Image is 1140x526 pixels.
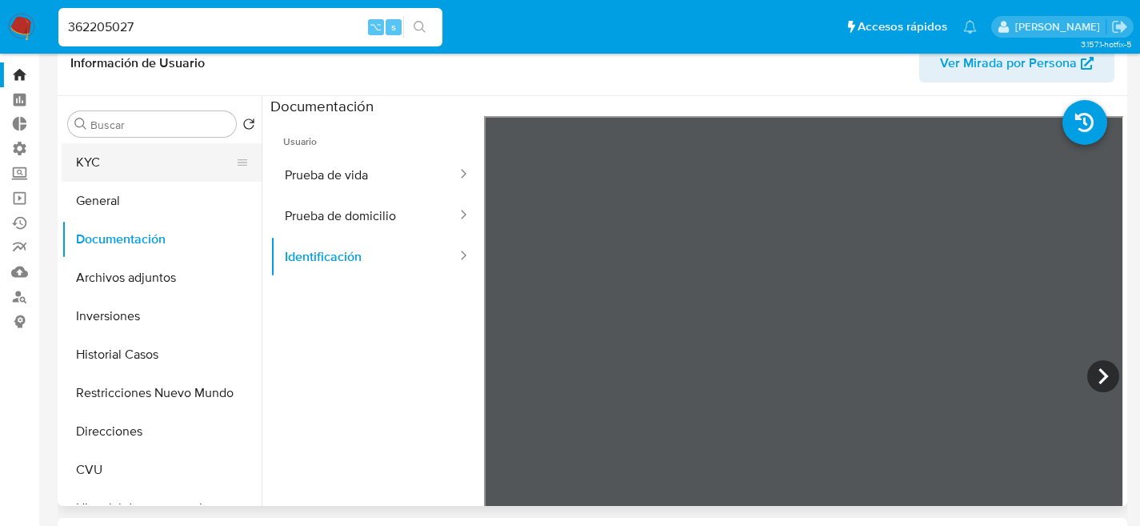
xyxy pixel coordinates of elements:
input: Buscar [90,118,230,132]
button: Documentación [62,220,262,259]
button: Volver al orden por defecto [242,118,255,135]
button: KYC [62,143,249,182]
a: Notificaciones [963,20,977,34]
a: Salir [1111,18,1128,35]
p: facundo.marin@mercadolibre.com [1015,19,1106,34]
button: CVU [62,451,262,489]
span: Accesos rápidos [858,18,947,35]
span: s [391,19,396,34]
button: Archivos adjuntos [62,259,262,297]
button: search-icon [403,16,436,38]
h1: Información de Usuario [70,55,205,71]
span: Ver Mirada por Persona [940,44,1077,82]
span: 3.157.1-hotfix-5 [1081,38,1132,50]
button: Buscar [74,118,87,130]
input: Buscar usuario o caso... [58,17,442,38]
button: General [62,182,262,220]
button: Direcciones [62,412,262,451]
button: Restricciones Nuevo Mundo [62,374,262,412]
button: Historial Casos [62,335,262,374]
button: Inversiones [62,297,262,335]
button: Ver Mirada por Persona [919,44,1114,82]
span: ⌥ [370,19,382,34]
